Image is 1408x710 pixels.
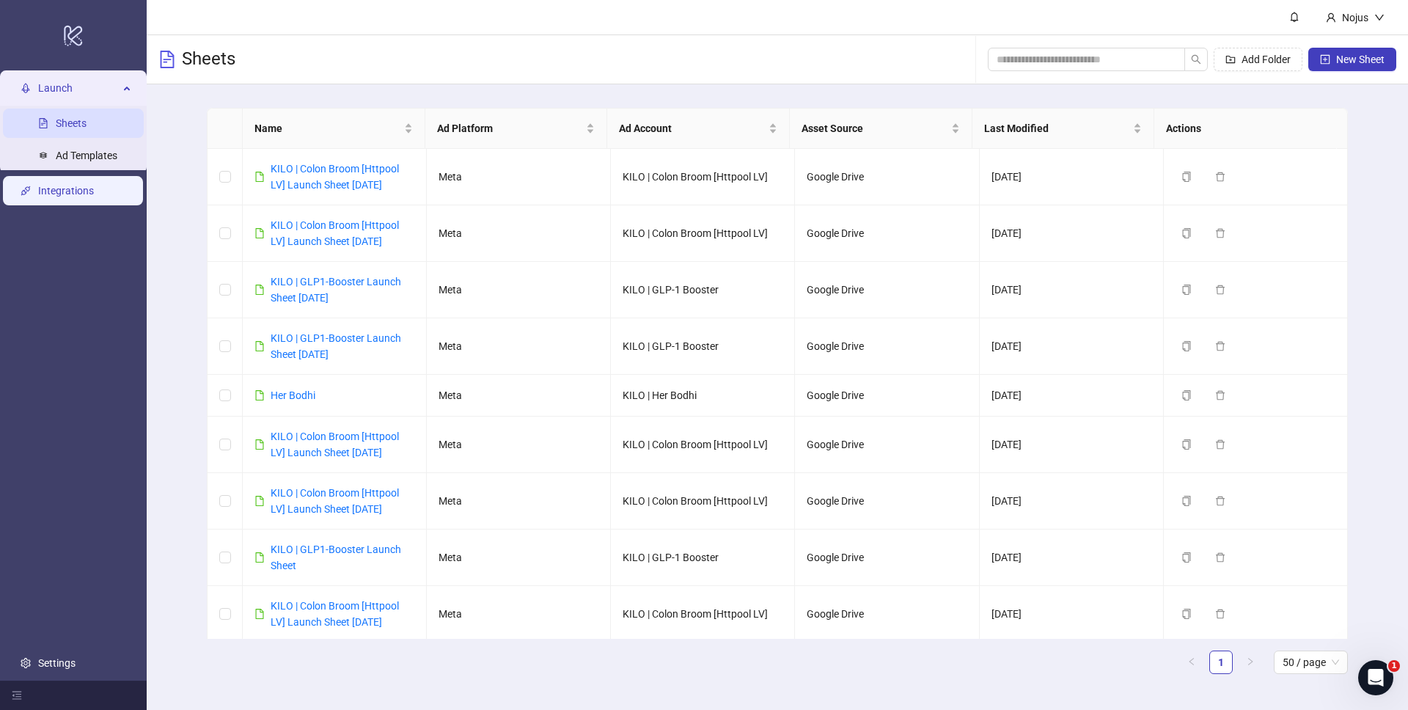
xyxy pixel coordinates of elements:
span: copy [1181,609,1192,619]
span: copy [1181,285,1192,295]
span: 1 [1388,660,1400,672]
span: Launch [38,73,119,103]
span: file [254,552,265,563]
span: file [254,496,265,506]
td: Google Drive [795,262,979,318]
a: KILO | GLP1-Booster Launch Sheet [DATE] [271,276,401,304]
span: Add Folder [1242,54,1291,65]
td: Google Drive [795,318,979,375]
button: New Sheet [1308,48,1396,71]
td: Meta [427,149,611,205]
span: folder-add [1225,54,1236,65]
th: Asset Source [790,109,972,149]
td: KILO | Colon Broom [Httpool LV] [611,473,795,530]
td: Google Drive [795,205,979,262]
li: 1 [1209,651,1233,674]
a: KILO | Colon Broom [Httpool LV] Launch Sheet [DATE] [271,163,399,191]
td: KILO | Colon Broom [Httpool LV] [611,149,795,205]
a: KILO | Colon Broom [Httpool LV] Launch Sheet [DATE] [271,487,399,515]
a: KILO | GLP1-Booster Launch Sheet [DATE] [271,332,401,360]
a: Settings [38,657,76,669]
span: file [254,228,265,238]
span: copy [1181,439,1192,450]
a: KILO | Colon Broom [Httpool LV] Launch Sheet [DATE] [271,600,399,628]
span: file-text [158,51,176,68]
td: Google Drive [795,375,979,417]
td: [DATE] [980,318,1164,375]
td: Meta [427,586,611,643]
td: Meta [427,417,611,473]
td: Meta [427,375,611,417]
span: file [254,609,265,619]
td: [DATE] [980,530,1164,586]
span: delete [1215,228,1225,238]
h3: Sheets [182,48,235,71]
td: [DATE] [980,473,1164,530]
li: Next Page [1239,651,1262,674]
td: Meta [427,530,611,586]
td: Meta [427,318,611,375]
td: Meta [427,473,611,530]
span: Ad Account [619,120,766,136]
td: Meta [427,205,611,262]
th: Ad Platform [425,109,608,149]
span: file [254,172,265,182]
span: New Sheet [1336,54,1385,65]
span: Ad Platform [437,120,584,136]
td: Google Drive [795,530,979,586]
span: search [1191,54,1201,65]
span: copy [1181,552,1192,563]
a: KILO | Colon Broom [Httpool LV] Launch Sheet [DATE] [271,431,399,458]
span: delete [1215,172,1225,182]
span: plus-square [1320,54,1330,65]
span: file [254,439,265,450]
button: left [1180,651,1203,674]
td: Meta [427,262,611,318]
a: Sheets [56,117,87,129]
td: KILO | GLP-1 Booster [611,530,795,586]
span: delete [1215,552,1225,563]
button: right [1239,651,1262,674]
span: Last Modified [984,120,1131,136]
a: 1 [1210,651,1232,673]
th: Last Modified [972,109,1155,149]
td: KILO | Her Bodhi [611,375,795,417]
th: Ad Account [607,109,790,149]
span: copy [1181,341,1192,351]
span: bell [1289,12,1299,22]
td: KILO | GLP-1 Booster [611,318,795,375]
span: file [254,390,265,400]
span: delete [1215,285,1225,295]
span: copy [1181,172,1192,182]
a: KILO | GLP1-Booster Launch Sheet [271,544,401,571]
td: KILO | GLP-1 Booster [611,262,795,318]
td: Google Drive [795,473,979,530]
td: Google Drive [795,149,979,205]
span: left [1187,657,1196,666]
div: Page Size [1274,651,1348,674]
span: Asset Source [802,120,948,136]
td: [DATE] [980,417,1164,473]
span: copy [1181,390,1192,400]
td: [DATE] [980,586,1164,643]
span: file [254,285,265,295]
span: 50 / page [1283,651,1339,673]
td: Google Drive [795,586,979,643]
span: copy [1181,496,1192,506]
td: KILO | Colon Broom [Httpool LV] [611,417,795,473]
td: [DATE] [980,262,1164,318]
td: KILO | Colon Broom [Httpool LV] [611,586,795,643]
iframe: Intercom live chat [1358,660,1393,695]
td: [DATE] [980,149,1164,205]
button: Add Folder [1214,48,1302,71]
th: Name [243,109,425,149]
li: Previous Page [1180,651,1203,674]
a: KILO | Colon Broom [Httpool LV] Launch Sheet [DATE] [271,219,399,247]
td: KILO | Colon Broom [Httpool LV] [611,205,795,262]
span: user [1326,12,1336,23]
span: menu-fold [12,690,22,700]
div: Nojus [1336,10,1374,26]
span: delete [1215,341,1225,351]
span: rocket [21,83,31,93]
span: down [1374,12,1385,23]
